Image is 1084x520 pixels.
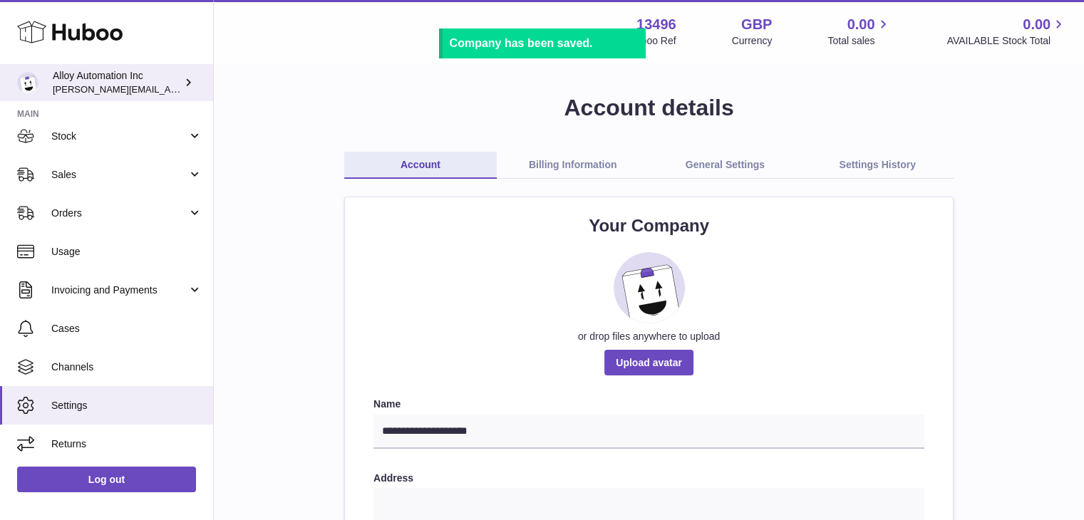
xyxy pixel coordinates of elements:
span: Upload avatar [604,350,693,375]
div: Huboo Ref [629,34,676,48]
span: Total sales [827,34,891,48]
a: 0.00 AVAILABLE Stock Total [946,15,1067,48]
div: Company has been saved. [450,36,639,51]
a: General Settings [649,152,802,179]
label: Address [373,472,924,485]
img: brandon@runalloy.com [17,72,38,93]
label: Name [373,397,924,411]
span: Returns [51,437,202,451]
span: 0.00 [847,15,875,34]
span: AVAILABLE Stock Total [946,34,1067,48]
div: or drop files anywhere to upload [373,330,924,343]
span: Stock [51,130,187,143]
span: Orders [51,207,187,220]
a: Settings History [801,152,954,179]
span: Channels [51,360,202,374]
a: Billing Information [497,152,649,179]
span: Cases [51,322,202,336]
span: Sales [51,168,187,182]
strong: 13496 [636,15,676,34]
h1: Account details [237,93,1061,123]
a: 0.00 Total sales [827,15,891,48]
a: Log out [17,467,196,492]
h2: Your Company [373,214,924,237]
span: Usage [51,245,202,259]
img: placeholder_image.svg [614,252,685,323]
strong: GBP [741,15,772,34]
span: Invoicing and Payments [51,284,187,297]
a: Account [344,152,497,179]
span: 0.00 [1023,15,1051,34]
div: Currency [732,34,773,48]
span: Settings [51,399,202,412]
span: [PERSON_NAME][EMAIL_ADDRESS][DOMAIN_NAME] [53,83,286,95]
div: Alloy Automation Inc [53,69,181,96]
